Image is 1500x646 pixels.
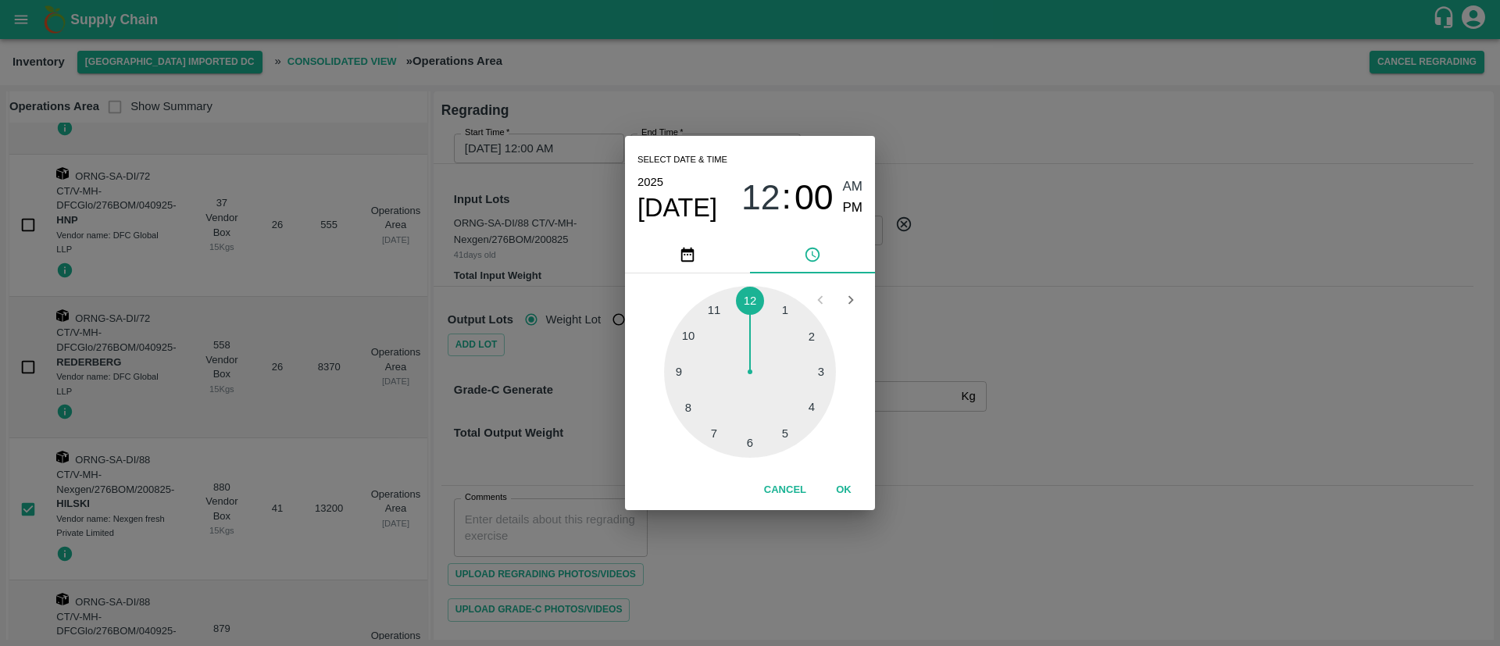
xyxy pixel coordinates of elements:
[637,148,727,172] span: Select date & time
[625,236,750,273] button: pick date
[795,177,834,218] button: 00
[782,177,791,218] span: :
[843,177,863,198] button: AM
[843,198,863,219] button: PM
[836,285,866,315] button: Open next view
[637,172,663,192] button: 2025
[741,177,780,218] button: 12
[637,192,717,223] button: [DATE]
[819,476,869,504] button: OK
[750,236,875,273] button: pick time
[758,476,812,504] button: Cancel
